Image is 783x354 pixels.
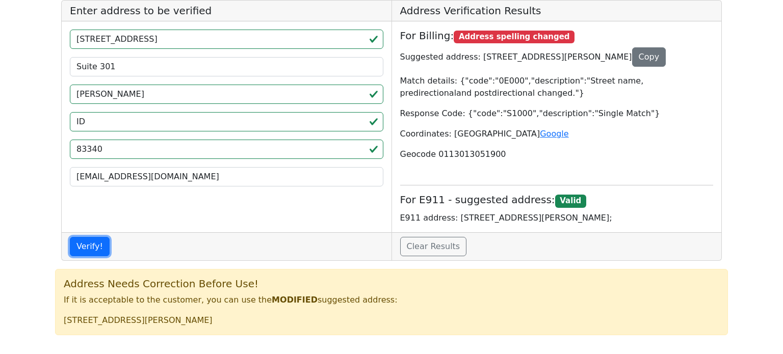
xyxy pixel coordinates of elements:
[272,295,318,305] b: MODIFIED
[70,167,383,186] input: Your Email
[70,57,383,76] input: Street Line 2 (can be empty)
[555,195,586,208] span: Valid
[400,148,714,160] p: Geocode 0113013051900
[70,112,383,131] input: 2-Letter State
[400,237,467,256] a: Clear Results
[632,47,666,67] button: Copy
[62,1,391,21] h5: Enter address to be verified
[400,47,714,67] p: Suggested address: [STREET_ADDRESS][PERSON_NAME]
[70,30,383,49] input: Street Line 1
[454,31,575,44] span: Address spelling changed
[64,314,719,326] p: [STREET_ADDRESS][PERSON_NAME]
[400,212,714,224] p: E911 address: [STREET_ADDRESS][PERSON_NAME];
[70,237,110,256] button: Verify!
[64,294,719,306] p: If it is acceptable to the customer, you can use the suggested address:
[392,1,722,21] h5: Address Verification Results
[540,129,568,139] a: Google
[400,194,714,207] h5: For E911 - suggested address:
[400,107,714,120] p: Response Code: {"code":"S1000","description":"Single Match"}
[400,75,714,99] p: Match details: {"code":"0E000","description":"Street name, predirectionaland postdirectional chan...
[64,278,719,290] h5: Address Needs Correction Before Use!
[400,30,714,43] h5: For Billing:
[70,140,383,159] input: ZIP code 5 or 5+4
[70,85,383,104] input: City
[400,128,714,140] p: Coordinates: [GEOGRAPHIC_DATA]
